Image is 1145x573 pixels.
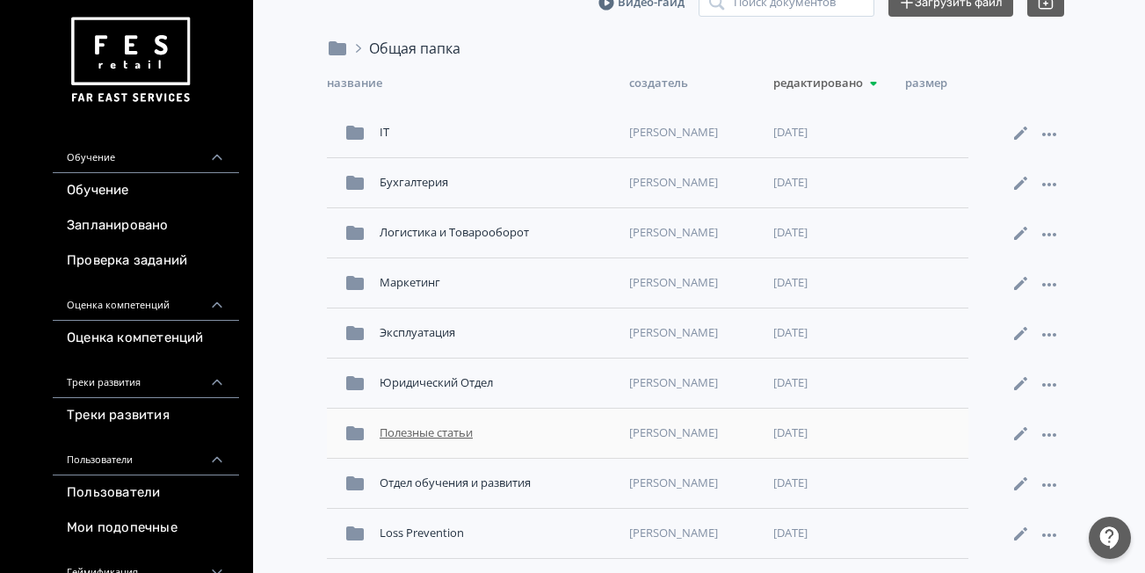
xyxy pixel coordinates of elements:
div: Эксплуатация [373,317,622,349]
div: Треки развития [53,356,239,398]
a: Оценка компетенций [53,321,239,356]
span: [DATE] [773,274,808,292]
div: [PERSON_NAME] [622,117,766,149]
div: Маркетинг[PERSON_NAME][DATE] [327,258,968,308]
div: Полезные статьи [373,417,622,449]
div: Маркетинг [373,267,622,299]
div: [PERSON_NAME] [622,518,766,549]
div: [PERSON_NAME] [622,317,766,349]
div: [PERSON_NAME] [622,367,766,399]
a: Проверка заданий [53,243,239,279]
div: Название [327,73,629,94]
a: Треки развития [53,398,239,433]
span: [DATE] [773,224,808,242]
span: [DATE] [773,124,808,141]
span: [DATE] [773,475,808,492]
a: Обучение [53,173,239,208]
div: IT[PERSON_NAME][DATE] [327,108,968,158]
div: Размер [905,73,975,94]
a: Запланировано [53,208,239,243]
span: [DATE] [773,374,808,392]
div: Loss Prevention [373,518,622,549]
div: Создатель [629,73,773,94]
div: [PERSON_NAME] [622,417,766,449]
div: Обучение [53,131,239,173]
div: Оценка компетенций [53,279,239,321]
div: Юридический Отдел[PERSON_NAME][DATE] [327,359,968,409]
div: Эксплуатация[PERSON_NAME][DATE] [327,308,968,359]
div: Логистика и Товарооборот [373,217,622,249]
div: [PERSON_NAME] [622,167,766,199]
div: Редактировано [773,73,905,94]
div: Отдел обучения и развития [373,468,622,499]
div: Пользователи [53,433,239,475]
div: Общая папка [348,38,460,59]
div: [PERSON_NAME] [622,267,766,299]
div: [PERSON_NAME] [622,217,766,249]
div: Бухгалтерия[PERSON_NAME][DATE] [327,158,968,208]
div: Отдел обучения и развития[PERSON_NAME][DATE] [327,459,968,509]
span: [DATE] [773,174,808,192]
div: [PERSON_NAME] [622,468,766,499]
a: Мои подопечные [53,511,239,546]
a: Пользователи [53,475,239,511]
div: Loss Prevention[PERSON_NAME][DATE] [327,509,968,559]
img: https://files.teachbase.ru/system/account/57463/logo/medium-936fc5084dd2c598f50a98b9cbe0469a.png [67,11,193,110]
div: Бухгалтерия [373,167,622,199]
span: [DATE] [773,525,808,542]
span: [DATE] [773,424,808,442]
div: Логистика и Товарооборот[PERSON_NAME][DATE] [327,208,968,258]
div: IT [373,117,622,149]
div: Юридический Отдел [373,367,622,399]
div: Полезные статьи[PERSON_NAME][DATE] [327,409,968,459]
div: Общая папка [369,38,460,59]
span: [DATE] [773,324,808,342]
